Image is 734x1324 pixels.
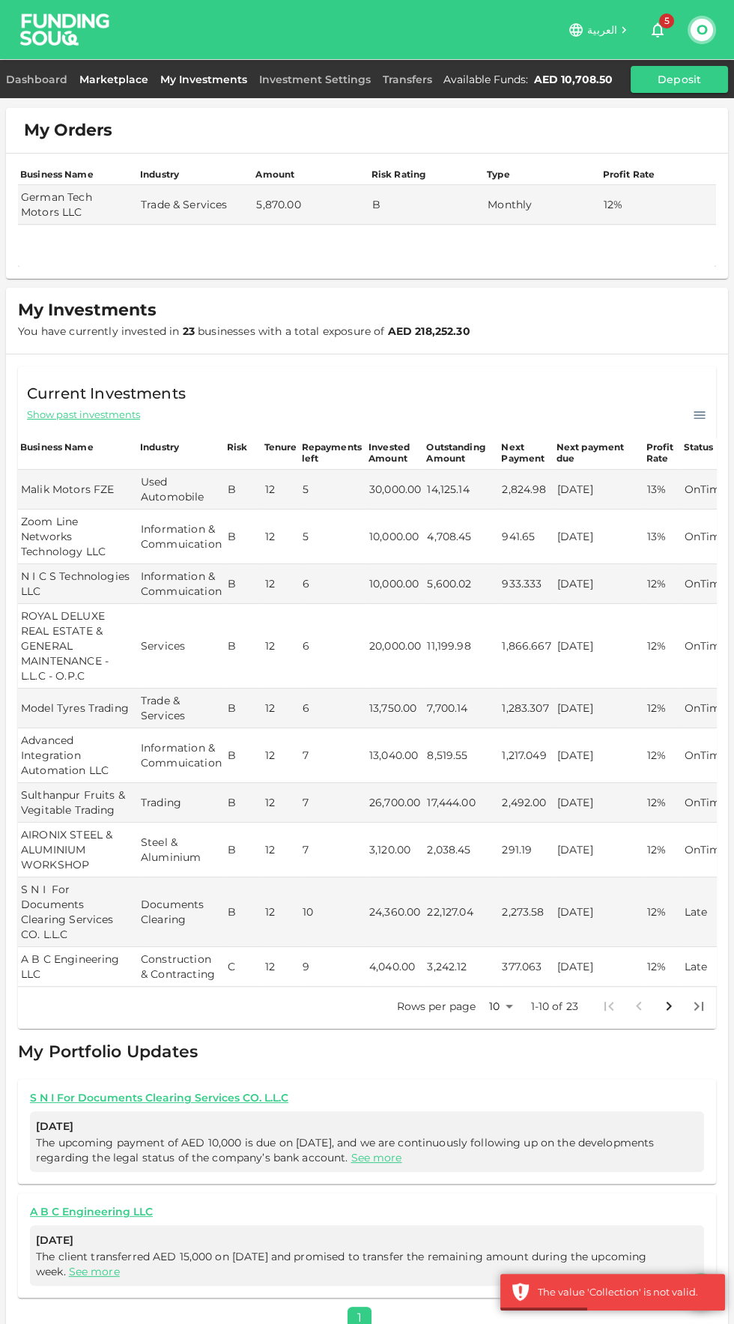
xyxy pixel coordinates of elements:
[18,689,138,728] td: Model Tyres Trading
[262,728,300,783] td: 12
[499,823,553,877] td: 291.19
[397,999,476,1014] p: Rows per page
[366,689,424,728] td: 13,750.00
[154,73,253,86] a: My Investments
[644,823,682,877] td: 12%
[264,441,297,453] div: Tenure
[556,441,631,464] div: Next payment due
[499,510,553,564] td: 941.65
[18,1042,198,1062] span: My Portfolio Updates
[424,823,499,877] td: 2,038.45
[262,564,300,604] td: 12
[225,783,262,823] td: B
[262,823,300,877] td: 12
[644,728,682,783] td: 12%
[351,1151,402,1164] a: See more
[554,823,644,877] td: [DATE]
[138,510,225,564] td: Information & Commuication
[225,564,262,604] td: B
[424,877,499,947] td: 22,127.04
[554,470,644,510] td: [DATE]
[631,66,728,93] button: Deposit
[499,564,553,604] td: 933.333
[27,408,140,422] span: Show past investments
[499,947,553,987] td: 377.063
[262,877,300,947] td: 12
[138,185,253,225] td: Trade & Services
[684,441,714,453] div: Status
[302,441,364,464] div: Repayments left
[300,470,366,510] td: 5
[18,564,138,604] td: N I C S Technologies LLC
[691,19,713,41] button: O
[682,689,730,728] td: OnTime
[485,185,600,225] td: Monthly
[531,999,579,1014] p: 1-10 of 23
[554,947,644,987] td: [DATE]
[20,441,94,453] div: Business Name
[18,783,138,823] td: Sulthanpur Fruits & Vegitable Trading
[366,564,424,604] td: 10,000.00
[138,947,225,987] td: Construction & Contracting
[499,604,553,689] td: 1,866.667
[366,947,424,987] td: 4,040.00
[366,470,424,510] td: 30,000.00
[644,564,682,604] td: 12%
[482,996,518,1018] div: 10
[424,947,499,987] td: 3,242.12
[18,947,138,987] td: A B C Engineering LLC
[682,728,730,783] td: OnTime
[262,947,300,987] td: 12
[366,510,424,564] td: 10,000.00
[603,169,655,180] div: Profit Rate
[225,947,262,987] td: C
[227,441,251,453] div: Risk
[140,169,179,180] div: Industry
[18,470,138,510] td: Malik Motors FZE
[30,1091,704,1105] a: S N I For Documents Clearing Services CO. L.L.C
[644,604,682,689] td: 12%
[499,689,553,728] td: 1,283.307
[18,877,138,947] td: S N I For Documents Clearing Services CO. L.L.C
[253,73,377,86] a: Investment Settings
[659,13,674,28] span: 5
[682,564,730,604] td: OnTime
[69,1265,120,1278] a: See more
[255,169,294,180] div: Amount
[225,728,262,783] td: B
[682,604,730,689] td: OnTime
[682,510,730,564] td: OnTime
[138,689,225,728] td: Trade & Services
[534,73,613,86] div: AED 10,708.50
[368,441,422,464] div: Invested Amount
[424,470,499,510] td: 14,125.14
[426,441,497,464] div: Outstanding Amount
[424,510,499,564] td: 4,708.45
[499,877,553,947] td: 2,273.58
[499,470,553,510] td: 2,824.98
[18,300,157,321] span: My Investments
[643,15,673,45] button: 5
[225,510,262,564] td: B
[682,877,730,947] td: Late
[36,1136,654,1164] span: The upcoming payment of AED 10,000 is due on [DATE], and we are continuously following up on the ...
[654,991,684,1021] button: Go to next page
[6,73,73,86] a: Dashboard
[138,728,225,783] td: Information & Commuication
[225,604,262,689] td: B
[682,823,730,877] td: OnTime
[644,689,682,728] td: 12%
[18,823,138,877] td: AIRONIX STEEL & ALUMINIUM WORKSHOP
[366,783,424,823] td: 26,700.00
[140,441,179,453] div: Industry
[300,783,366,823] td: 7
[424,604,499,689] td: 11,199.98
[646,441,679,464] div: Profit Rate
[18,728,138,783] td: Advanced Integration Automation LLC
[183,324,195,338] strong: 23
[554,510,644,564] td: [DATE]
